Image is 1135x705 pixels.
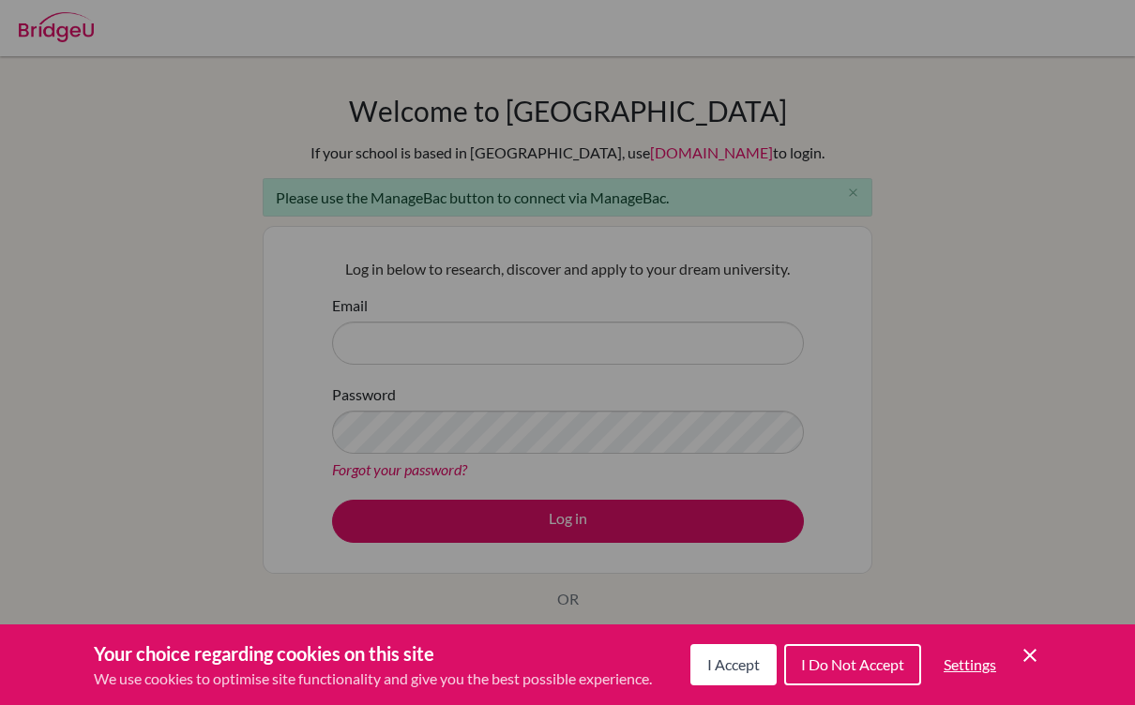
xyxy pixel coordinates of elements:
[944,655,996,673] span: Settings
[94,639,652,667] h3: Your choice regarding cookies on this site
[801,655,904,673] span: I Do Not Accept
[690,644,777,685] button: I Accept
[1019,644,1041,667] button: Save and close
[929,646,1011,683] button: Settings
[94,667,652,690] p: We use cookies to optimise site functionality and give you the best possible experience.
[784,644,921,685] button: I Do Not Accept
[707,655,760,673] span: I Accept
